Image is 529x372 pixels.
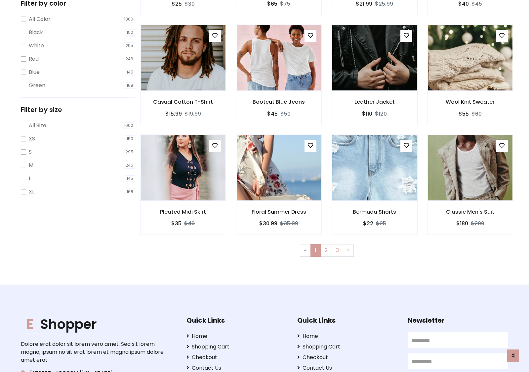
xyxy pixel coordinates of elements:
span: E [21,315,39,334]
h5: Quick Links [297,316,398,324]
del: $19.99 [184,110,201,118]
h6: $22 [363,220,373,227]
h6: Pleated Midi Skirt [141,209,226,215]
label: XL [29,188,34,196]
a: Shopping Cart [297,343,398,351]
h6: $35 [171,220,182,227]
label: XS [29,135,35,143]
a: 3 [332,244,343,257]
a: Next [343,244,354,257]
a: Shopping Cart [186,343,287,351]
del: $60 [471,110,482,118]
label: M [29,161,33,169]
span: 1000 [122,122,135,129]
span: 168 [125,188,135,195]
h6: $21.99 [356,1,372,7]
h1: Shopper [21,316,166,332]
span: 145 [125,69,135,76]
span: 295 [124,149,135,155]
span: » [347,246,349,254]
h6: Wool Knit Sweater [428,99,513,105]
p: Dolore erat dolor sit lorem vero amet. Sed sit lorem magna, ipsum no sit erat lorem et magna ipsu... [21,340,166,364]
del: $35.99 [280,220,298,227]
h6: Leather Jacket [332,99,417,105]
h6: Bermuda Shorts [332,209,417,215]
span: 295 [124,42,135,49]
label: All Size [29,122,46,130]
h6: $65 [267,1,277,7]
label: Red [29,55,39,63]
a: Home [186,332,287,340]
label: Green [29,81,45,89]
label: Blue [29,68,40,76]
span: 246 [124,162,135,169]
nav: Page navigation [145,244,508,257]
h6: $110 [362,111,372,117]
del: $50 [280,110,291,118]
a: Checkout [186,353,287,361]
a: 1 [310,244,321,257]
h6: $40 [458,1,469,7]
h6: Casual Cotton T-Shirt [141,99,226,105]
label: Black [29,28,43,36]
span: 150 [125,29,135,36]
span: 246 [124,56,135,62]
label: L [29,175,31,183]
label: S [29,148,32,156]
h5: Newsletter [408,316,508,324]
label: White [29,42,44,50]
span: 1000 [122,16,135,23]
span: 168 [125,82,135,89]
del: $200 [471,220,484,227]
h6: $30.99 [259,220,277,227]
h6: Floral Summer Dress [236,209,322,215]
a: 2 [320,244,332,257]
a: EShopper [21,316,166,332]
a: Checkout [297,353,398,361]
h6: $180 [456,220,468,227]
del: $25 [376,220,386,227]
a: Contact Us [186,364,287,372]
h6: $15.99 [165,111,182,117]
h6: Classic Men's Suit [428,209,513,215]
h6: Bootcut Blue Jeans [236,99,322,105]
h5: Filter by size [21,106,135,114]
h5: Quick Links [186,316,287,324]
h6: $55 [459,111,469,117]
a: Contact Us [297,364,398,372]
h6: $45 [267,111,278,117]
del: $120 [375,110,387,118]
del: $40 [184,220,195,227]
span: 150 [125,135,135,142]
h6: $25 [172,1,182,7]
span: 145 [125,175,135,182]
label: All Color [29,15,51,23]
a: Home [297,332,398,340]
